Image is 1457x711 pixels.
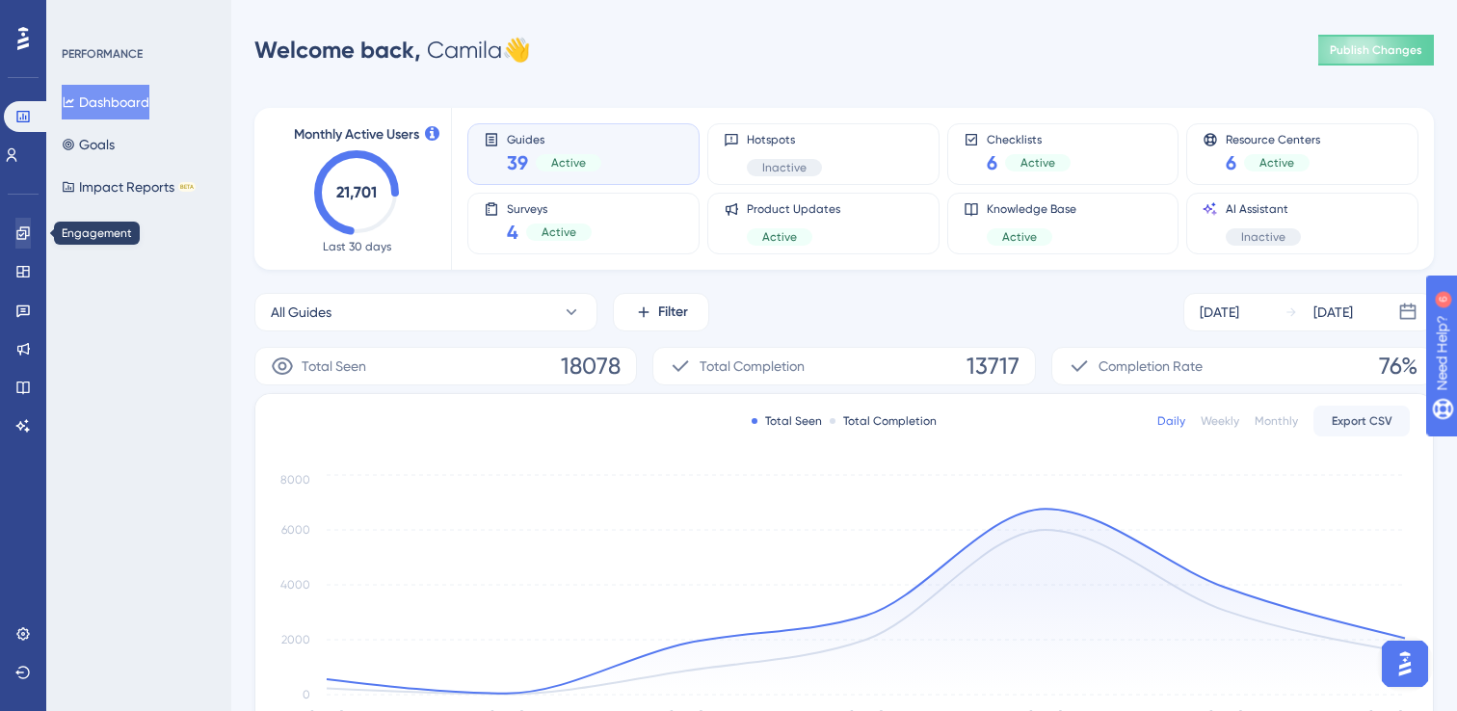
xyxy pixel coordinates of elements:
[280,578,310,592] tspan: 4000
[303,688,310,701] tspan: 0
[1099,355,1203,378] span: Completion Rate
[507,201,592,215] span: Surveys
[658,301,688,324] span: Filter
[1200,301,1239,324] div: [DATE]
[62,170,196,204] button: Impact ReportsBETA
[747,132,822,147] span: Hotspots
[1226,201,1301,217] span: AI Assistant
[1379,351,1417,382] span: 76%
[507,149,528,176] span: 39
[134,10,140,25] div: 6
[1332,413,1392,429] span: Export CSV
[1226,149,1236,176] span: 6
[281,523,310,537] tspan: 6000
[1020,155,1055,171] span: Active
[987,132,1071,145] span: Checklists
[551,155,586,171] span: Active
[830,413,937,429] div: Total Completion
[254,293,597,331] button: All Guides
[302,355,366,378] span: Total Seen
[507,132,601,145] span: Guides
[280,473,310,487] tspan: 8000
[1201,413,1239,429] div: Weekly
[62,46,143,62] div: PERFORMANCE
[747,201,840,217] span: Product Updates
[987,201,1076,217] span: Knowledge Base
[561,351,621,382] span: 18078
[45,5,120,28] span: Need Help?
[1313,406,1410,436] button: Export CSV
[967,351,1020,382] span: 13717
[271,301,331,324] span: All Guides
[1259,155,1294,171] span: Active
[1330,42,1422,58] span: Publish Changes
[323,239,391,254] span: Last 30 days
[1002,229,1037,245] span: Active
[336,183,377,201] text: 21,701
[613,293,709,331] button: Filter
[762,229,797,245] span: Active
[752,413,822,429] div: Total Seen
[987,149,997,176] span: 6
[1313,301,1353,324] div: [DATE]
[542,224,576,240] span: Active
[762,160,807,175] span: Inactive
[1376,635,1434,693] iframe: UserGuiding AI Assistant Launcher
[254,35,531,66] div: Camila 👋
[1255,413,1298,429] div: Monthly
[281,633,310,646] tspan: 2000
[1318,35,1434,66] button: Publish Changes
[294,123,419,146] span: Monthly Active Users
[254,36,421,64] span: Welcome back,
[700,355,805,378] span: Total Completion
[62,85,149,119] button: Dashboard
[507,219,518,246] span: 4
[62,127,115,162] button: Goals
[1241,229,1285,245] span: Inactive
[1157,413,1185,429] div: Daily
[178,182,196,192] div: BETA
[1226,132,1320,145] span: Resource Centers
